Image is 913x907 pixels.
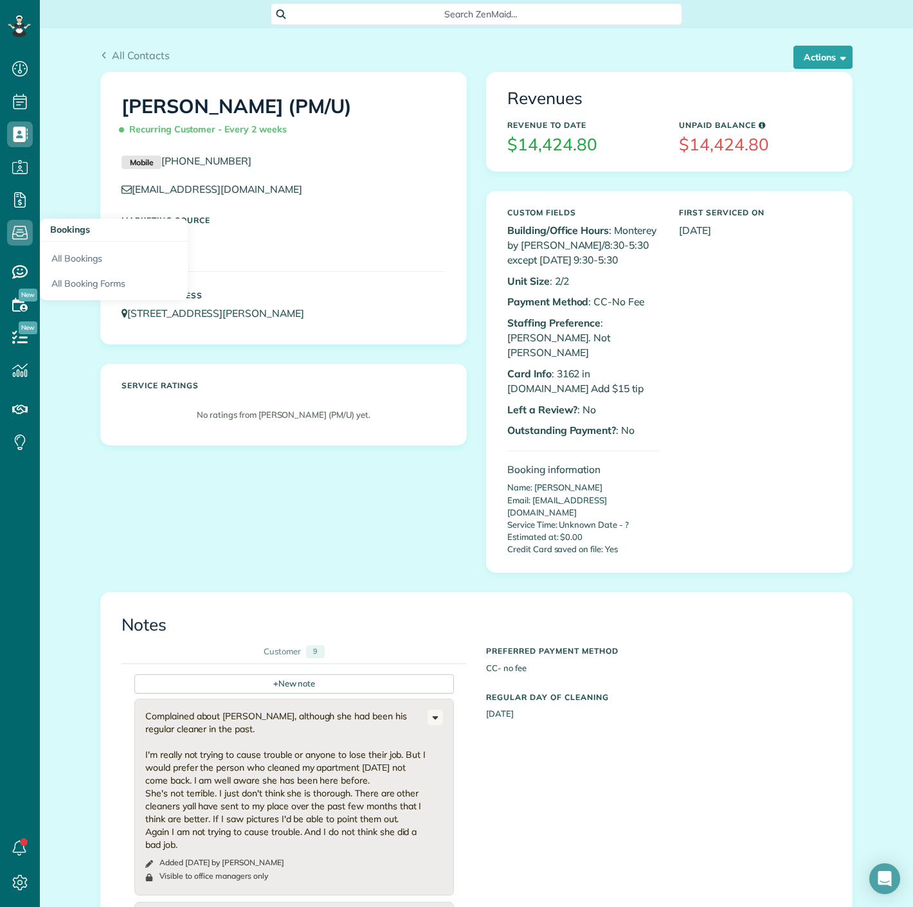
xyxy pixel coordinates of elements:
[486,693,831,701] h5: Regular day of cleaning
[50,224,90,235] span: Bookings
[793,46,853,69] button: Actions
[264,645,301,658] div: Customer
[134,674,454,694] div: New note
[122,381,446,390] h5: Service ratings
[869,863,900,894] div: Open Intercom Messenger
[507,403,577,416] b: Left a Review?
[476,640,841,720] div: CC- no fee [DATE]
[507,402,660,417] p: : No
[507,136,660,154] h3: $14,424.80
[273,678,278,689] span: +
[507,274,550,287] b: Unit Size
[507,294,660,309] p: : CC-No Fee
[159,858,284,867] time: Added [DATE] by [PERSON_NAME]
[122,183,314,195] a: [EMAIL_ADDRESS][DOMAIN_NAME]
[40,242,188,271] a: All Bookings
[507,274,660,289] p: : 2/2
[100,48,170,63] a: All Contacts
[507,224,609,237] b: Building/Office Hours
[128,409,439,421] p: No ratings from [PERSON_NAME] (PM/U) yet.
[507,223,660,267] p: : Monterey by [PERSON_NAME]/8:30-5:30 except [DATE] 9:30-5:30
[112,49,170,62] span: All Contacts
[507,121,660,129] h5: Revenue to Date
[122,231,446,246] p: Yelp
[122,291,446,300] h5: Service Address
[122,616,831,634] h3: Notes
[679,136,831,154] h3: $14,424.80
[507,89,831,108] h3: Revenues
[679,121,831,129] h5: Unpaid Balance
[507,367,552,380] b: Card Info
[19,321,37,334] span: New
[507,295,588,308] b: Payment Method
[122,216,446,224] h5: Marketing Source
[507,316,601,329] b: Staffing Preference
[486,647,831,655] h5: Preferred Payment Method
[122,156,161,170] small: Mobile
[40,271,188,301] a: All Booking Forms
[679,223,831,238] p: [DATE]
[507,481,660,555] p: Name: [PERSON_NAME] Email: [EMAIL_ADDRESS][DOMAIN_NAME] Service Time: Unknown Date - ? Estimated ...
[122,96,446,141] h1: [PERSON_NAME] (PM/U)
[122,307,316,319] a: [STREET_ADDRESS][PERSON_NAME]
[507,423,660,438] p: : No
[507,366,660,396] p: : 3162 in [DOMAIN_NAME] Add $15 tip
[306,645,325,658] div: 9
[507,316,660,360] p: : [PERSON_NAME]. Not [PERSON_NAME]
[507,424,616,436] b: Outstanding Payment?
[507,208,660,217] h5: Custom Fields
[145,710,428,851] div: Complained about [PERSON_NAME], although she had been his regular cleaner in the past. I'm really...
[159,871,268,881] div: Visible to office managers only
[507,464,660,475] h4: Booking information
[19,289,37,301] span: New
[679,208,831,217] h5: First Serviced On
[122,154,251,167] a: Mobile[PHONE_NUMBER]
[122,118,292,141] span: Recurring Customer - Every 2 weeks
